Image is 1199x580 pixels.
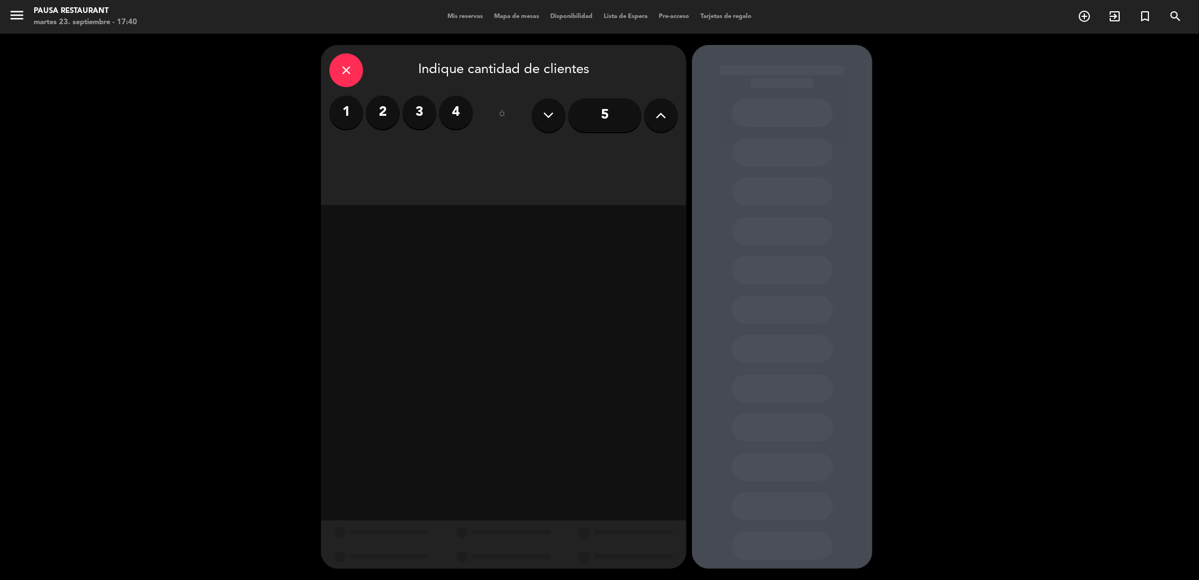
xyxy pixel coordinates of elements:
i: menu [8,7,25,24]
span: Pre-acceso [653,13,695,20]
span: Tarjetas de regalo [695,13,757,20]
div: Pausa Restaurant [34,6,137,17]
label: 4 [439,96,473,129]
i: search [1169,10,1182,23]
span: Lista de Espera [598,13,653,20]
div: Indique cantidad de clientes [329,53,678,87]
label: 1 [329,96,363,129]
span: Disponibilidad [545,13,598,20]
div: martes 23. septiembre - 17:40 [34,17,137,28]
div: ó [484,96,521,135]
i: exit_to_app [1108,10,1121,23]
label: 2 [366,96,400,129]
span: Mapa de mesas [488,13,545,20]
label: 3 [402,96,436,129]
i: close [340,64,353,77]
span: Mis reservas [442,13,488,20]
button: menu [8,7,25,28]
i: turned_in_not [1138,10,1152,23]
i: add_circle_outline [1078,10,1091,23]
